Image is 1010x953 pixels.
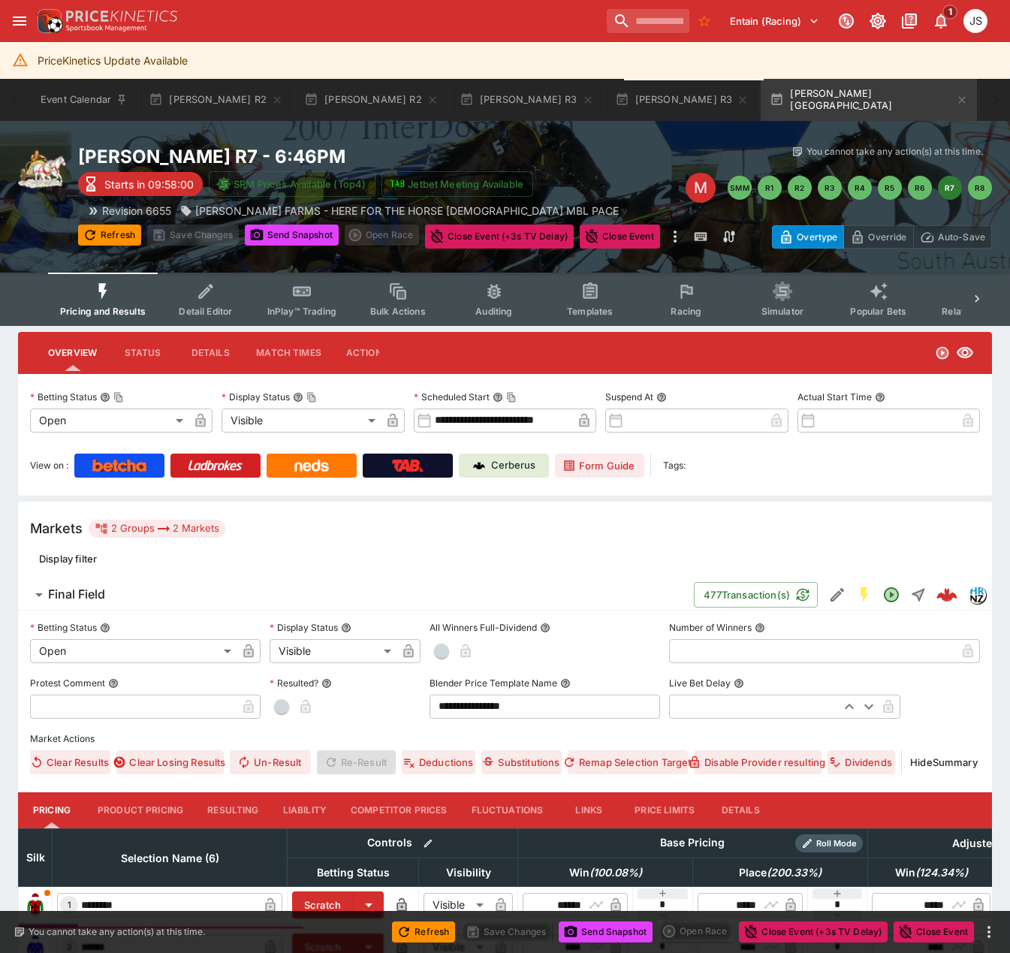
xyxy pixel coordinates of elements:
[392,460,424,472] img: TabNZ
[491,458,535,473] p: Cerberus
[66,11,177,22] img: PriceKinetics
[559,921,653,942] button: Send Snapshot
[293,392,303,403] button: Display StatusCopy To Clipboard
[875,392,885,403] button: Actual Start Time
[6,8,33,35] button: open drawer
[968,586,986,604] div: hrnz
[392,921,455,942] button: Refresh
[671,306,701,317] span: Racing
[195,792,270,828] button: Resulting
[913,225,992,249] button: Auto-Save
[969,587,985,603] img: hrnz
[908,750,980,774] button: HideSummary
[270,621,338,634] p: Display Status
[100,623,110,633] button: Betting Status
[980,923,998,941] button: more
[927,8,954,35] button: Notifications
[459,454,549,478] a: Cerberus
[473,460,485,472] img: Cerberus
[936,584,957,605] div: bd953af6-af39-4473-a435-6975b8bf4292
[580,225,660,249] button: Close Event
[879,864,984,882] span: Win(124.34%)
[180,203,619,219] div: LINCOLN FARMS - HERE FOR THE HORSE 2YO MBL PACE
[460,792,556,828] button: Fluctuations
[694,750,822,774] button: Disable Provider resulting
[728,176,992,200] nav: pagination navigation
[755,623,765,633] button: Number of Winners
[230,750,310,774] button: Un-Result
[300,864,406,882] span: Betting Status
[33,6,63,36] img: PriceKinetics Logo
[30,750,110,774] button: Clear Results
[321,678,332,689] button: Resulted?
[30,454,68,478] label: View on :
[179,306,232,317] span: Detail Editor
[607,9,689,33] input: search
[288,828,518,858] th: Controls
[267,306,336,317] span: InPlay™ Trading
[721,9,828,33] button: Select Tenant
[188,460,243,472] img: Ladbrokes
[686,173,716,203] div: Edit Meeting
[292,891,354,918] button: Scratch
[968,176,992,200] button: R8
[32,79,137,121] button: Event Calendar
[113,392,124,403] button: Copy To Clipboard
[795,834,863,852] div: Show/hide Price Roll mode configuration.
[555,454,644,478] a: Form Guide
[271,792,339,828] button: Liability
[553,864,659,882] span: Win(100.08%)
[475,306,512,317] span: Auditing
[95,520,219,538] div: 2 Groups 2 Markets
[402,750,475,774] button: Deductions
[38,47,188,74] div: PriceKinetics Update Available
[905,581,932,608] button: Straight
[894,921,974,942] button: Close Event
[425,225,574,249] button: Close Event (+3s TV Delay)
[896,8,923,35] button: Documentation
[370,306,426,317] span: Bulk Actions
[568,750,688,774] button: Remap Selection Target
[739,921,888,942] button: Close Event (+3s TV Delay)
[758,176,782,200] button: R1
[222,409,380,433] div: Visible
[381,171,533,197] button: Jetbet Meeting Available
[339,792,460,828] button: Competitor Prices
[294,460,328,472] img: Neds
[270,677,318,689] p: Resulted?
[942,306,1007,317] span: Related Events
[963,9,987,33] div: John Seaton
[116,750,224,774] button: Clear Losing Results
[481,750,561,774] button: Substitutions
[506,392,517,403] button: Copy To Clipboard
[694,582,818,608] button: 477Transaction(s)
[761,79,977,121] button: [PERSON_NAME][GEOGRAPHIC_DATA]
[908,176,932,200] button: R6
[797,391,872,403] p: Actual Start Time
[78,225,141,246] button: Refresh
[851,581,878,608] button: SGM Enabled
[48,273,962,326] div: Event type filters
[317,750,396,774] span: Re-Result
[878,176,902,200] button: R5
[606,79,758,121] button: [PERSON_NAME] R3
[345,225,419,246] div: split button
[818,176,842,200] button: R3
[390,176,405,192] img: jetbet-logo.svg
[669,677,731,689] p: Live Bet Delay
[18,145,66,193] img: harness_racing.png
[868,229,906,245] p: Override
[915,864,968,882] em: ( 124.34 %)
[104,176,194,192] p: Starts in 09:58:00
[833,8,860,35] button: Connected to PK
[843,225,913,249] button: Override
[418,834,438,853] button: Bulk edit
[108,678,119,689] button: Protest Comment
[810,837,863,850] span: Roll Mode
[92,460,146,472] img: Betcha
[451,79,603,121] button: [PERSON_NAME] R3
[30,520,83,537] h5: Markets
[767,864,822,882] em: ( 200.33 %)
[306,392,317,403] button: Copy To Clipboard
[424,893,489,917] div: Visible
